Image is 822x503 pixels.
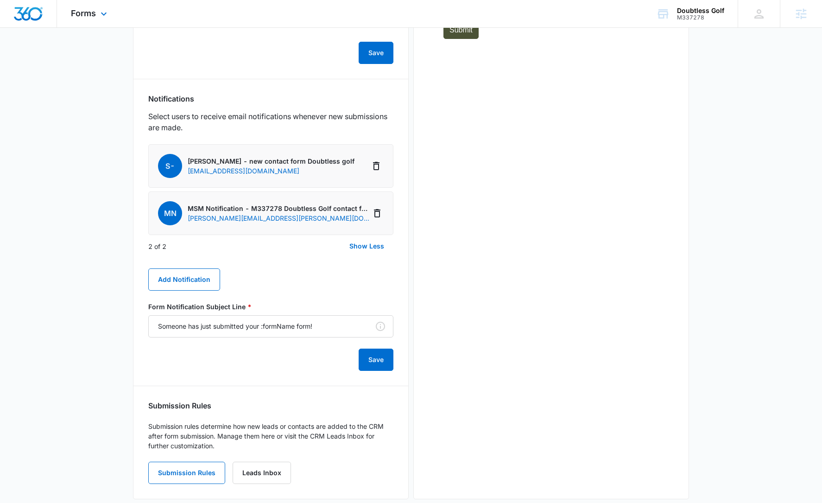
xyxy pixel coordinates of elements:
[158,201,182,225] span: MN
[188,156,354,166] p: [PERSON_NAME] - new contact form Doubtless golf
[158,154,182,178] span: S-
[370,206,384,221] button: Delete Notification
[71,8,96,18] span: Forms
[233,462,291,484] a: Leads Inbox
[148,111,393,133] p: Select users to receive email notifications whenever new submissions are made.
[359,42,393,64] button: Save
[148,302,393,312] label: Form Notification Subject Line
[677,7,724,14] div: account name
[677,14,724,21] div: account id
[6,275,29,283] span: Submit
[148,242,166,251] p: 2 of 2
[148,421,393,451] p: Submission rules determine how new leads or contacts are added to the CRM after form submission. ...
[148,401,211,410] h3: Submission Rules
[359,349,393,371] button: Save
[148,94,194,103] h3: Notifications
[188,204,370,213] p: MSM Notification - M337278 Doubtless Golf contact form
[188,213,370,223] p: [PERSON_NAME][EMAIL_ADDRESS][PERSON_NAME][DOMAIN_NAME]
[148,268,220,291] button: Add Notification
[340,235,393,257] button: Show Less
[148,462,225,484] button: Submission Rules
[188,166,354,176] p: [EMAIL_ADDRESS][DOMAIN_NAME]
[369,159,384,173] button: Delete Notification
